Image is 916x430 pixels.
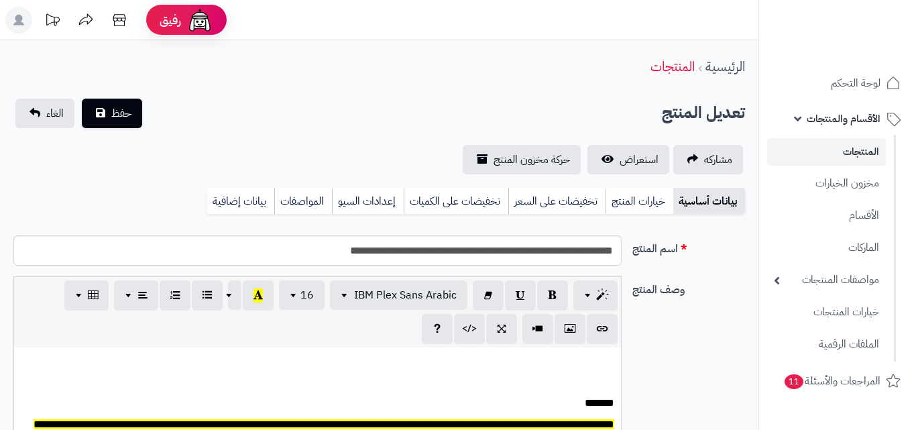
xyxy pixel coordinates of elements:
label: اسم المنتج [627,235,751,257]
label: وصف المنتج [627,276,751,298]
a: مخزون الخيارات [767,169,886,198]
span: لوحة التحكم [831,74,880,93]
a: الغاء [15,99,74,128]
img: logo-2.png [825,36,903,64]
img: ai-face.png [186,7,213,34]
a: بيانات أساسية [673,188,745,215]
button: 16 [279,280,325,310]
h2: تعديل المنتج [662,99,745,127]
span: استعراض [620,152,659,168]
a: مواصفات المنتجات [767,266,886,294]
span: IBM Plex Sans Arabic [354,287,457,303]
a: لوحة التحكم [767,67,908,99]
span: رفيق [160,12,181,28]
span: 11 [785,374,803,389]
a: بيانات إضافية [207,188,274,215]
button: حفظ [82,99,142,128]
a: خيارات المنتجات [767,298,886,327]
a: تحديثات المنصة [36,7,69,37]
a: الملفات الرقمية [767,330,886,359]
span: الغاء [46,105,64,121]
a: حركة مخزون المنتج [463,145,581,174]
a: الماركات [767,233,886,262]
a: المراجعات والأسئلة11 [767,365,908,397]
a: استعراض [587,145,669,174]
a: تخفيضات على السعر [508,188,606,215]
a: تخفيضات على الكميات [404,188,508,215]
a: مشاركه [673,145,743,174]
span: حفظ [111,105,131,121]
span: الأقسام والمنتجات [807,109,880,128]
button: IBM Plex Sans Arabic [330,280,467,310]
a: المنتجات [650,56,695,76]
span: المراجعات والأسئلة [783,372,880,390]
a: خيارات المنتج [606,188,673,215]
a: الرئيسية [705,56,745,76]
a: المنتجات [767,138,886,166]
a: إعدادات السيو [332,188,404,215]
span: حركة مخزون المنتج [494,152,570,168]
a: المواصفات [274,188,332,215]
span: 16 [300,287,314,303]
span: مشاركه [704,152,732,168]
a: الأقسام [767,201,886,230]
